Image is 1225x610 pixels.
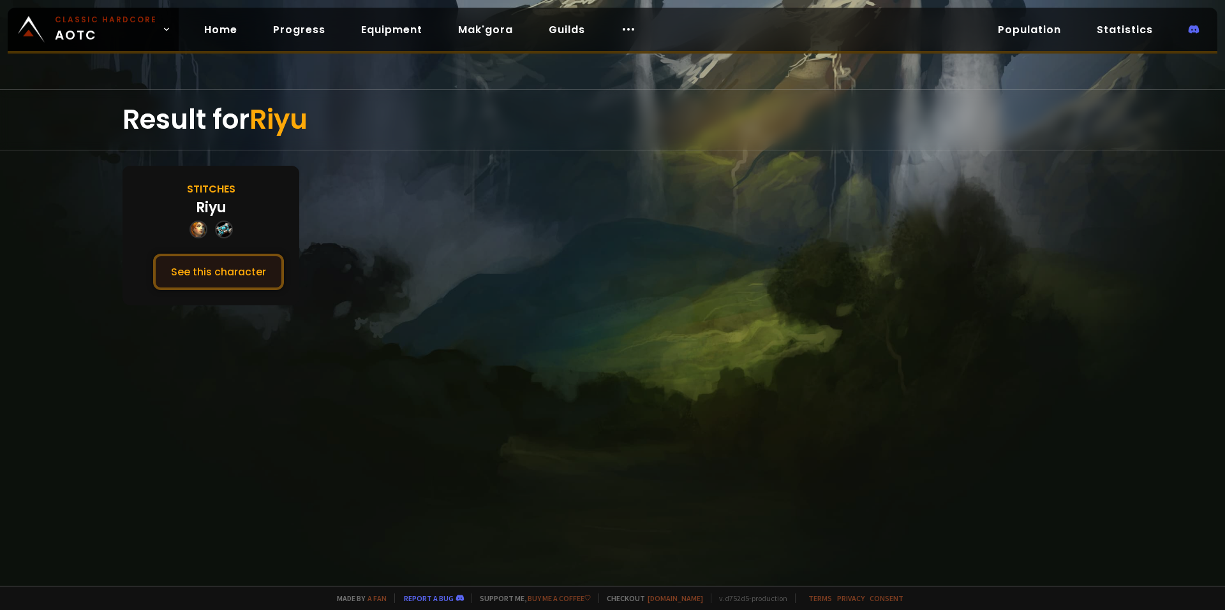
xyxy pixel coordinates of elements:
[367,593,387,603] a: a fan
[538,17,595,43] a: Guilds
[249,101,308,138] span: Riyu
[329,593,387,603] span: Made by
[194,17,248,43] a: Home
[351,17,433,43] a: Equipment
[448,17,523,43] a: Mak'gora
[598,593,703,603] span: Checkout
[711,593,787,603] span: v. d752d5 - production
[988,17,1071,43] a: Population
[808,593,832,603] a: Terms
[471,593,591,603] span: Support me,
[55,14,157,45] span: AOTC
[1087,17,1163,43] a: Statistics
[528,593,591,603] a: Buy me a coffee
[648,593,703,603] a: [DOMAIN_NAME]
[404,593,454,603] a: Report a bug
[8,8,179,51] a: Classic HardcoreAOTC
[263,17,336,43] a: Progress
[196,197,226,218] div: Riyu
[870,593,903,603] a: Consent
[55,14,157,25] small: Classic Hardcore
[122,90,1102,150] div: Result for
[153,254,284,290] button: See this character
[187,181,235,197] div: Stitches
[837,593,865,603] a: Privacy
